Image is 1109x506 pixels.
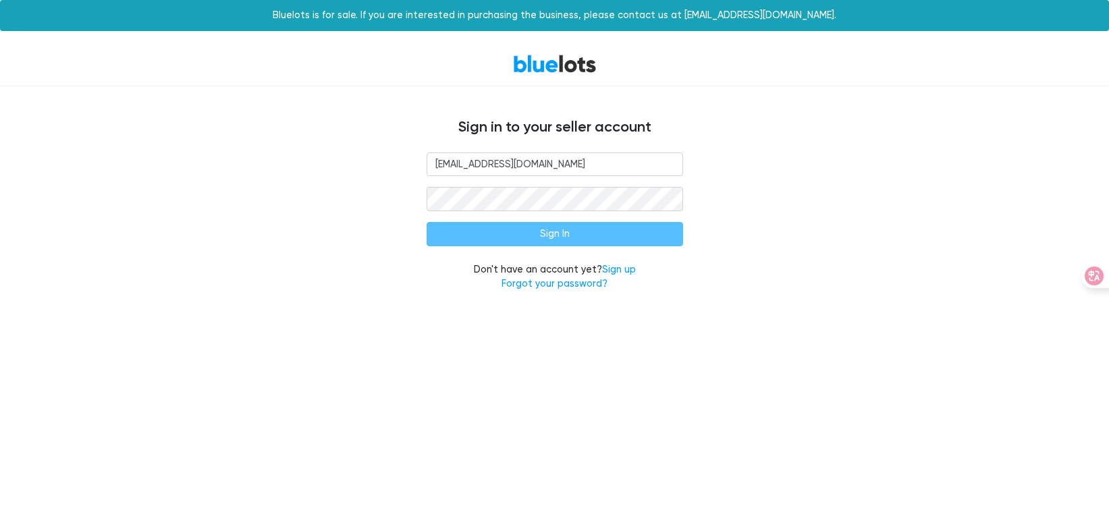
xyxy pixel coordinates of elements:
input: Email [427,152,683,177]
a: BlueLots [513,54,597,74]
a: Forgot your password? [502,278,607,289]
a: Sign up [602,264,636,275]
h4: Sign in to your seller account [150,119,960,136]
div: Don't have an account yet? [427,262,683,291]
input: Sign In [427,222,683,246]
